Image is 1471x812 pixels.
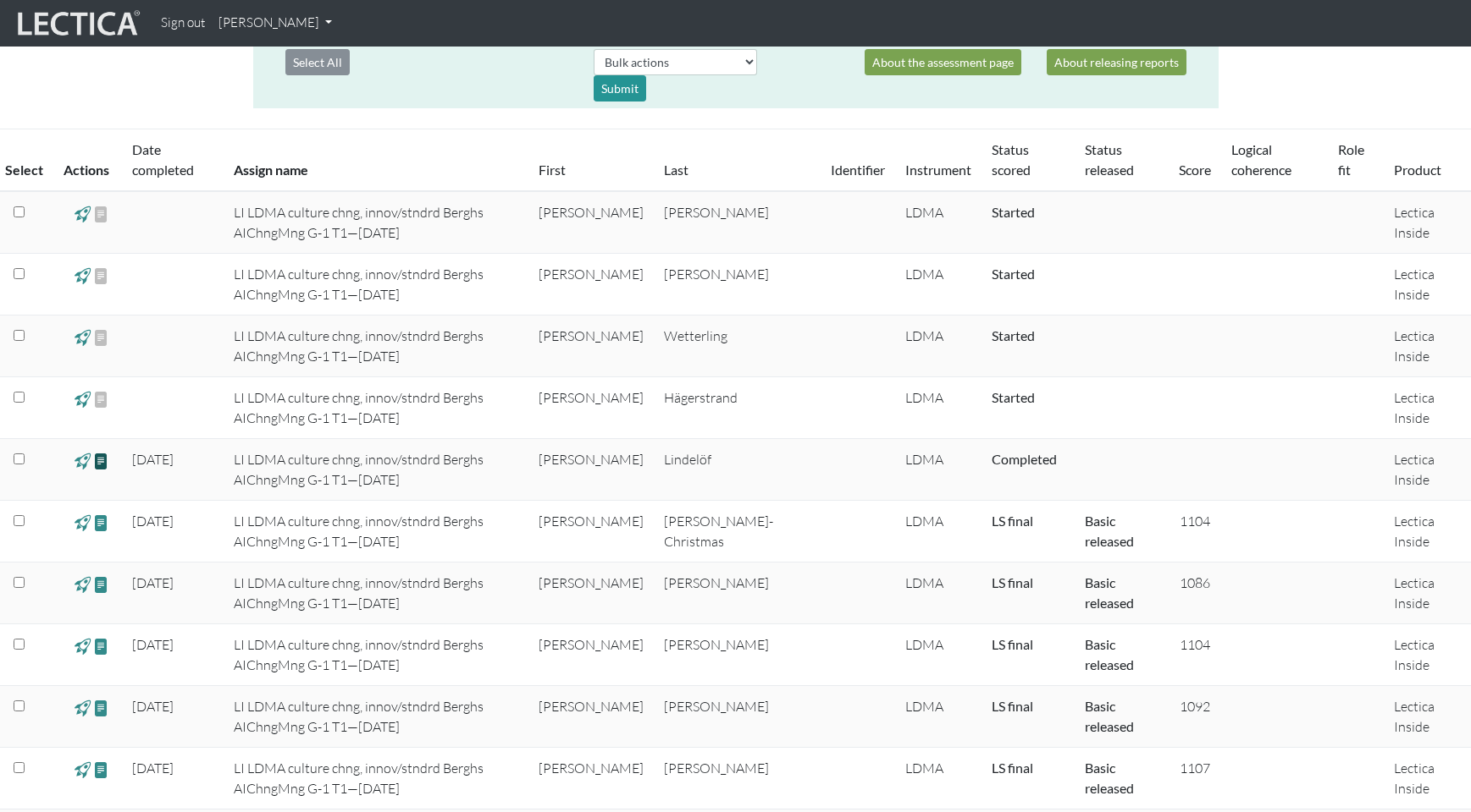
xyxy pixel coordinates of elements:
[895,254,982,315] td: LDMA
[224,191,529,254] td: LI LDMA culture chng, innov/stndrd Berghs AIChngMng G-1 T1—[DATE]
[75,574,91,594] span: view
[1180,574,1210,591] span: 1086
[654,562,820,624] td: [PERSON_NAME]
[1338,141,1364,178] a: Role fit
[831,162,885,178] a: Identifier
[594,75,646,101] div: Submit
[1384,501,1471,562] td: Lectica Inside
[1384,748,1471,809] td: Lectica Inside
[93,513,109,532] span: view
[93,698,109,717] span: view
[992,141,1031,178] a: Status scored
[528,439,654,501] td: [PERSON_NAME]
[224,748,529,809] td: LI LDMA culture chng, innov/stndrd Berghs AIChngMng G-1 T1—[DATE]
[1179,162,1211,178] a: Score
[75,451,91,470] span: view
[224,562,529,624] td: LI LDMA culture chng, innov/stndrd Berghs AIChngMng G-1 T1—[DATE]
[93,636,109,656] span: view
[1085,141,1134,178] a: Status released
[895,501,982,562] td: LDMA
[132,141,194,178] a: Date completed
[14,8,141,40] img: lecticalive
[992,266,1035,282] a: Completed = assessment has been completed; CS scored = assessment has been CLAS scored; LS scored...
[992,698,1033,714] a: Completed = assessment has been completed; CS scored = assessment has been CLAS scored; LS scored...
[75,513,91,532] span: view
[992,389,1035,405] a: Completed = assessment has been completed; CS scored = assessment has been CLAS scored; LS scored...
[654,624,820,686] td: [PERSON_NAME]
[154,7,212,40] a: Sign out
[654,254,820,315] td: [PERSON_NAME]
[528,624,654,686] td: [PERSON_NAME]
[1180,698,1210,715] span: 1092
[528,562,654,624] td: [PERSON_NAME]
[75,327,91,347] span: view
[53,129,122,192] th: Actions
[93,574,109,594] span: view
[654,191,820,254] td: [PERSON_NAME]
[93,760,109,779] span: view
[122,439,224,501] td: [DATE]
[1394,162,1441,178] a: Product
[122,501,224,562] td: [DATE]
[654,439,820,501] td: Lindelöf
[1384,377,1471,439] td: Lectica Inside
[539,162,566,178] a: First
[285,49,350,75] button: Select All
[905,162,971,178] a: Instrument
[528,686,654,748] td: [PERSON_NAME]
[122,686,224,748] td: [DATE]
[895,315,982,377] td: LDMA
[1384,624,1471,686] td: Lectica Inside
[1085,698,1134,734] a: Basic released = basic report without a score has been released, Score(s) released = for Lectica ...
[224,129,529,192] th: Assign name
[1384,191,1471,254] td: Lectica Inside
[224,624,529,686] td: LI LDMA culture chng, innov/stndrd Berghs AIChngMng G-1 T1—[DATE]
[224,501,529,562] td: LI LDMA culture chng, innov/stndrd Berghs AIChngMng G-1 T1—[DATE]
[93,451,109,470] span: view
[1384,439,1471,501] td: Lectica Inside
[1180,513,1210,529] span: 1104
[992,513,1033,529] a: Completed = assessment has been completed; CS scored = assessment has been CLAS scored; LS scored...
[93,327,109,348] span: view
[224,315,529,377] td: LI LDMA culture chng, innov/stndrd Berghs AIChngMng G-1 T1—[DATE]
[654,501,820,562] td: [PERSON_NAME]-Christmas
[224,377,529,439] td: LI LDMA culture chng, innov/stndrd Berghs AIChngMng G-1 T1—[DATE]
[528,377,654,439] td: [PERSON_NAME]
[75,760,91,779] span: view
[1231,141,1291,178] a: Logical coherence
[895,377,982,439] td: LDMA
[75,204,91,223] span: view
[1085,574,1134,611] a: Basic released = basic report without a score has been released, Score(s) released = for Lectica ...
[1384,686,1471,748] td: Lectica Inside
[992,760,1033,776] a: Completed = assessment has been completed; CS scored = assessment has been CLAS scored; LS scored...
[1085,513,1134,549] a: Basic released = basic report without a score has been released, Score(s) released = for Lectica ...
[992,327,1035,343] a: Completed = assessment has been completed; CS scored = assessment has been CLAS scored; LS scored...
[122,748,224,809] td: [DATE]
[664,162,688,178] a: Last
[224,439,529,501] td: LI LDMA culture chng, innov/stndrd Berghs AIChngMng G-1 T1—[DATE]
[895,624,982,686] td: LDMA
[895,686,982,748] td: LDMA
[528,748,654,809] td: [PERSON_NAME]
[895,562,982,624] td: LDMA
[212,7,339,40] a: [PERSON_NAME]
[1180,760,1210,776] span: 1107
[895,439,982,501] td: LDMA
[992,204,1035,220] a: Completed = assessment has been completed; CS scored = assessment has been CLAS scored; LS scored...
[224,254,529,315] td: LI LDMA culture chng, innov/stndrd Berghs AIChngMng G-1 T1—[DATE]
[1384,562,1471,624] td: Lectica Inside
[654,315,820,377] td: Wetterling
[122,562,224,624] td: [DATE]
[75,698,91,717] span: view
[654,686,820,748] td: [PERSON_NAME]
[865,49,1021,75] a: About the assessment page
[1047,49,1186,75] a: About releasing reports
[528,315,654,377] td: [PERSON_NAME]
[528,191,654,254] td: [PERSON_NAME]
[75,636,91,656] span: view
[528,254,654,315] td: [PERSON_NAME]
[75,266,91,285] span: view
[895,191,982,254] td: LDMA
[1384,315,1471,377] td: Lectica Inside
[93,204,109,224] span: view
